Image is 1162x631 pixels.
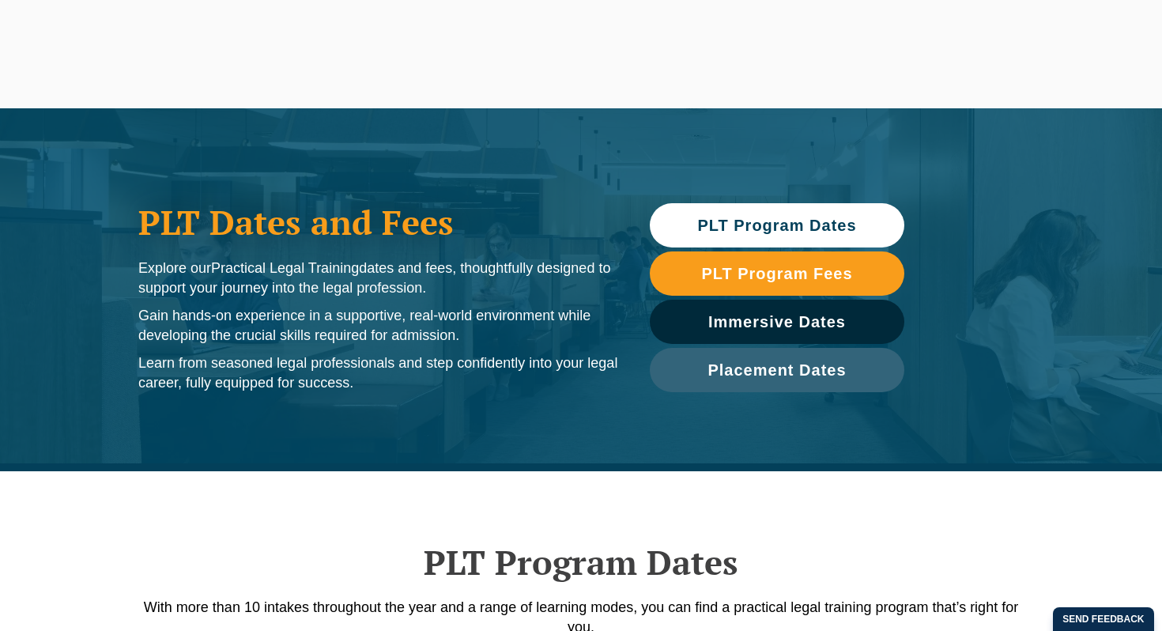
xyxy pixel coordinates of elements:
[707,362,846,378] span: Placement Dates
[701,266,852,281] span: PLT Program Fees
[708,314,846,330] span: Immersive Dates
[697,217,856,233] span: PLT Program Dates
[138,259,618,298] p: Explore our dates and fees, thoughtfully designed to support your journey into the legal profession.
[650,348,904,392] a: Placement Dates
[138,202,618,242] h1: PLT Dates and Fees
[138,306,618,346] p: Gain hands-on experience in a supportive, real-world environment while developing the crucial ski...
[650,251,904,296] a: PLT Program Fees
[211,260,359,276] span: Practical Legal Training
[650,203,904,247] a: PLT Program Dates
[138,353,618,393] p: Learn from seasoned legal professionals and step confidently into your legal career, fully equipp...
[130,542,1032,582] h2: PLT Program Dates
[650,300,904,344] a: Immersive Dates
